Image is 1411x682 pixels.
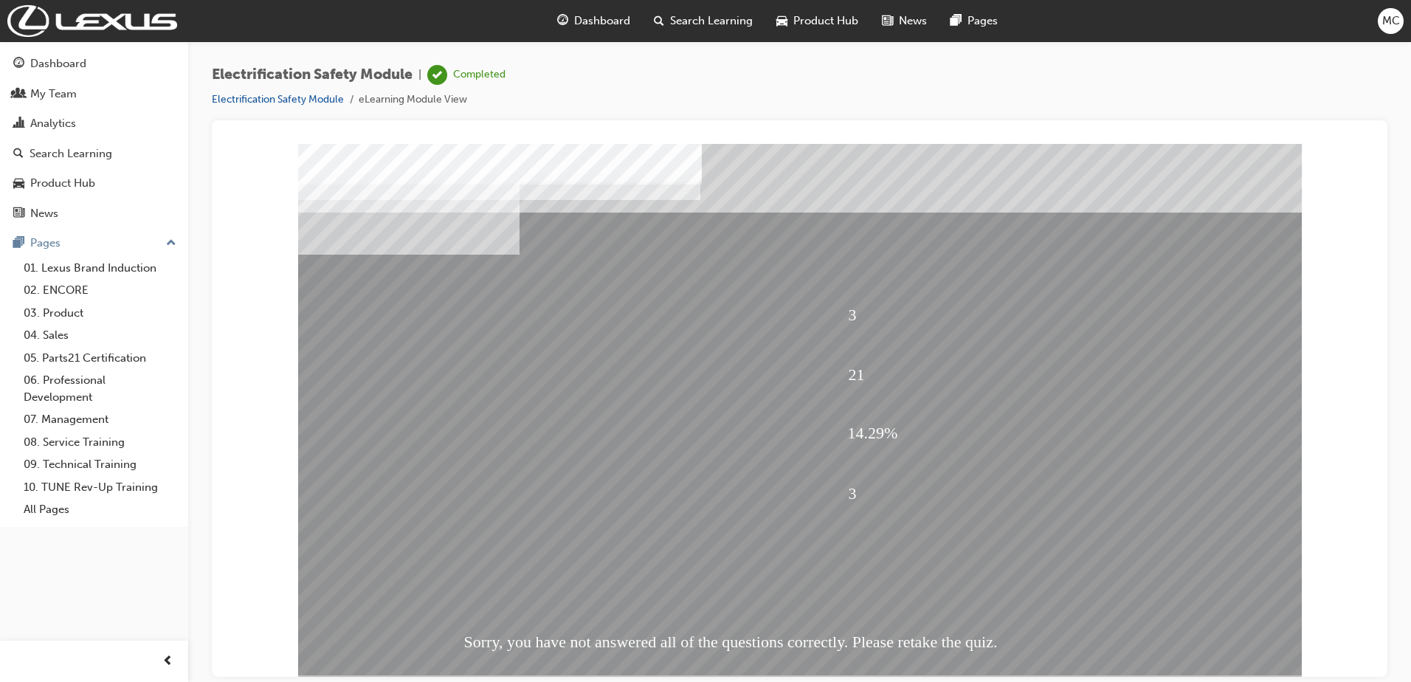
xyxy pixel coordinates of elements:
div: Analytics [30,115,76,132]
div: 3 [625,143,1029,199]
a: 05. Parts21 Certification [18,347,182,370]
span: Dashboard [574,13,630,30]
span: News [899,13,927,30]
div: Dashboard [30,55,86,72]
span: up-icon [166,234,176,253]
a: Product Hub [6,170,182,197]
div: Pages [30,235,61,252]
button: MC [1378,8,1404,34]
div: 3 [625,322,1029,377]
span: Pages [967,13,998,30]
button: Pages [6,230,182,257]
a: Electrification Safety Module [212,93,344,106]
a: 06. Professional Development [18,369,182,408]
span: prev-icon [162,652,173,671]
span: pages-icon [13,237,24,250]
a: 07. Management [18,408,182,431]
span: pages-icon [951,12,962,30]
span: car-icon [13,177,24,190]
a: 09. Technical Training [18,453,182,476]
a: 02. ENCORE [18,279,182,302]
span: MC [1382,13,1400,30]
a: 10. TUNE Rev-Up Training [18,476,182,499]
a: news-iconNews [870,6,939,36]
a: 01. Lexus Brand Induction [18,257,182,280]
a: All Pages [18,498,182,521]
span: car-icon [776,12,787,30]
a: News [6,200,182,227]
div: Sorry, you have not answered all of the questions correctly. Please retake the quiz. [241,469,960,528]
div: News [30,205,58,222]
div: Completed [453,68,506,82]
a: Search Learning [6,140,182,168]
a: Analytics [6,110,182,137]
a: 03. Product [18,302,182,325]
div: My Team [30,86,77,103]
div: 14.29% [624,261,1029,317]
a: search-iconSearch Learning [642,6,765,36]
li: eLearning Module View [359,92,467,108]
span: Product Hub [793,13,858,30]
img: Trak [7,5,177,37]
div: Product Hub [30,175,95,192]
span: news-icon [882,12,893,30]
button: DashboardMy TeamAnalyticsSearch LearningProduct HubNews [6,47,182,230]
span: guage-icon [557,12,568,30]
span: learningRecordVerb_COMPLETE-icon [427,65,447,85]
span: guage-icon [13,58,24,71]
span: chart-icon [13,117,24,131]
a: My Team [6,80,182,108]
span: | [418,66,421,83]
a: car-iconProduct Hub [765,6,870,36]
span: search-icon [13,148,24,161]
a: pages-iconPages [939,6,1010,36]
span: search-icon [654,12,664,30]
a: guage-iconDashboard [545,6,642,36]
span: Electrification Safety Module [212,66,413,83]
a: Dashboard [6,50,182,77]
div: 21 [625,203,1029,258]
span: Search Learning [670,13,753,30]
span: news-icon [13,207,24,221]
span: people-icon [13,88,24,101]
div: Search Learning [30,145,112,162]
a: 08. Service Training [18,431,182,454]
a: 04. Sales [18,324,182,347]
